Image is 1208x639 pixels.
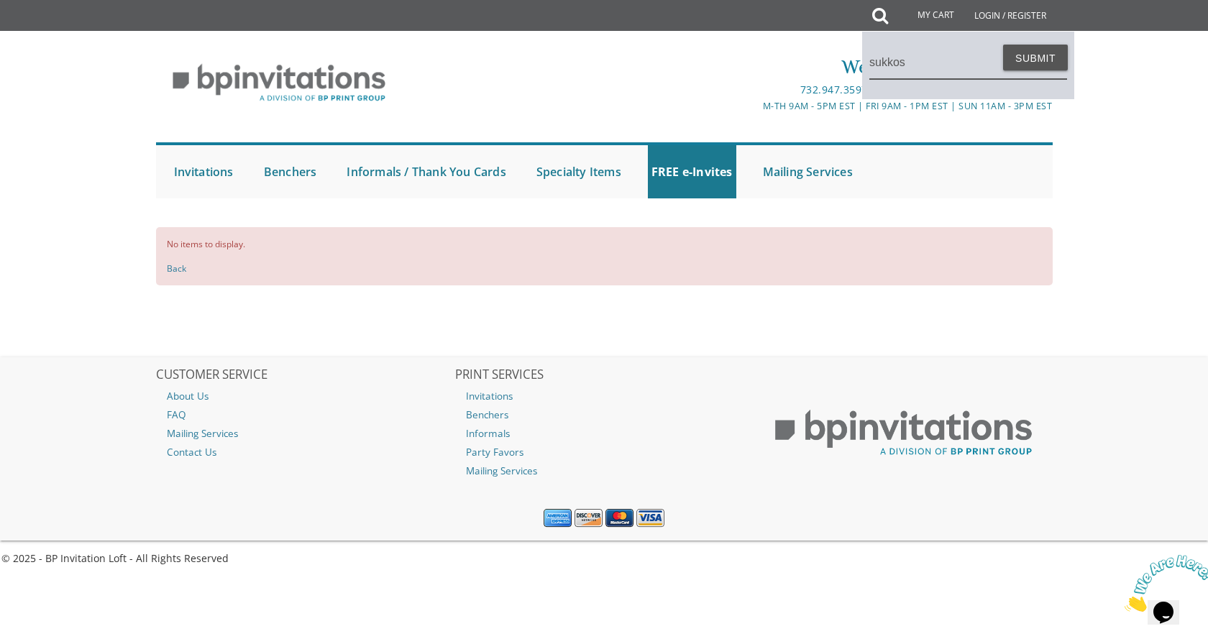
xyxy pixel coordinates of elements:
button: Submit [1003,45,1068,70]
a: Invitations [455,387,753,405]
a: About Us [156,387,454,405]
iframe: chat widget [1119,549,1208,617]
a: Mailing Services [156,424,454,443]
a: FREE e-Invites [648,145,736,198]
a: Party Favors [455,443,753,461]
div: No items to display. [156,227,1053,285]
a: Informals / Thank You Cards [343,145,509,198]
a: Mailing Services [759,145,856,198]
img: BP Print Group [755,397,1053,469]
img: Discover [575,509,603,528]
a: Invitations [170,145,237,198]
input: Search [869,46,1067,79]
a: Informals [455,424,753,443]
h2: CUSTOMER SERVICE [156,368,454,382]
a: Benchers [455,405,753,424]
img: Visa [636,509,664,528]
a: FAQ [156,405,454,424]
a: Back [167,262,186,275]
img: Chat attention grabber [6,6,95,63]
h2: PRINT SERVICES [455,368,753,382]
a: Contact Us [156,443,454,461]
div: M-Th 9am - 5pm EST | Fri 9am - 1pm EST | Sun 11am - 3pm EST [455,98,1052,114]
div: We're here to serve you! [455,52,1052,81]
a: My Cart [887,1,964,30]
a: Specialty Items [533,145,625,198]
a: Mailing Services [455,461,753,480]
div: | [455,81,1052,98]
a: Benchers [260,145,321,198]
img: BP Invitation Loft [156,53,403,113]
img: American Express [544,509,572,528]
img: MasterCard [605,509,633,528]
a: 732.947.3597 [800,83,868,96]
